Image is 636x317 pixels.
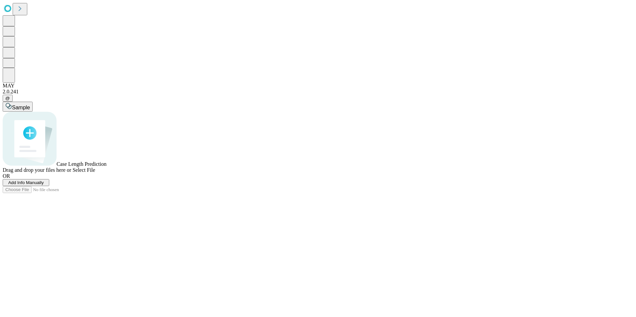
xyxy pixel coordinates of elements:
span: Select File [73,167,95,173]
span: @ [5,96,10,101]
span: OR [3,173,10,179]
button: Sample [3,102,33,112]
span: Drag and drop your files here or [3,167,71,173]
div: MAY [3,83,633,89]
span: Case Length Prediction [57,161,106,167]
button: Add Info Manually [3,179,49,186]
span: Add Info Manually [8,180,44,185]
span: Sample [12,105,30,110]
div: 2.0.241 [3,89,633,95]
button: @ [3,95,13,102]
